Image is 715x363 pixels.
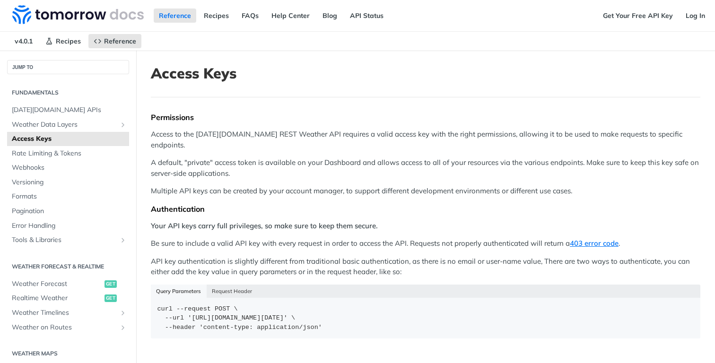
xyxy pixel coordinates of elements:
span: Weather on Routes [12,323,117,332]
span: Pagination [12,207,127,216]
button: Show subpages for Tools & Libraries [119,236,127,244]
span: v4.0.1 [9,34,38,48]
img: Tomorrow.io Weather API Docs [12,5,144,24]
span: Error Handling [12,221,127,231]
a: Versioning [7,175,129,190]
button: Show subpages for Weather Timelines [119,309,127,317]
a: FAQs [236,9,264,23]
a: Log In [680,9,710,23]
h1: Access Keys [151,65,700,82]
button: Show subpages for Weather on Routes [119,324,127,331]
span: Versioning [12,178,127,187]
strong: Your API keys carry full privileges, so make sure to keep them secure. [151,221,378,230]
h2: Fundamentals [7,88,129,97]
a: Realtime Weatherget [7,291,129,305]
a: Weather Data LayersShow subpages for Weather Data Layers [7,118,129,132]
span: Tools & Libraries [12,235,117,245]
p: Access to the [DATE][DOMAIN_NAME] REST Weather API requires a valid access key with the right per... [151,129,700,150]
span: get [105,294,117,302]
span: get [105,280,117,288]
div: Permissions [151,112,700,122]
span: [DATE][DOMAIN_NAME] APIs [12,105,127,115]
a: Help Center [266,9,315,23]
a: Weather TimelinesShow subpages for Weather Timelines [7,306,129,320]
span: Formats [12,192,127,201]
a: Webhooks [7,161,129,175]
a: API Status [345,9,389,23]
a: Weather Forecastget [7,277,129,291]
a: Blog [317,9,342,23]
a: 403 error code [570,239,619,248]
a: Get Your Free API Key [598,9,678,23]
a: Pagination [7,204,129,218]
span: Recipes [56,37,81,45]
a: Error Handling [7,219,129,233]
span: Access Keys [12,134,127,144]
span: Webhooks [12,163,127,173]
a: Rate Limiting & Tokens [7,147,129,161]
h2: Weather Maps [7,349,129,358]
a: Recipes [40,34,86,48]
span: Weather Forecast [12,279,102,289]
span: Reference [104,37,136,45]
p: A default, "private" access token is available on your Dashboard and allows access to all of your... [151,157,700,179]
a: Access Keys [7,132,129,146]
a: Reference [88,34,141,48]
span: Weather Timelines [12,308,117,318]
button: Request Header [207,285,258,298]
h2: Weather Forecast & realtime [7,262,129,271]
span: Weather Data Layers [12,120,117,130]
span: Rate Limiting & Tokens [12,149,127,158]
a: Weather on RoutesShow subpages for Weather on Routes [7,320,129,335]
a: Recipes [199,9,234,23]
button: JUMP TO [7,60,129,74]
a: Tools & LibrariesShow subpages for Tools & Libraries [7,233,129,247]
p: Be sure to include a valid API key with every request in order to access the API. Requests not pr... [151,238,700,249]
button: Show subpages for Weather Data Layers [119,121,127,129]
code: curl --request POST \ --url '[URL][DOMAIN_NAME][DATE]' \ --header 'content-type: application/json' [151,298,700,338]
div: Authentication [151,204,700,214]
a: [DATE][DOMAIN_NAME] APIs [7,103,129,117]
p: Multiple API keys can be created by your account manager, to support different development enviro... [151,186,700,197]
p: API key authentication is slightly different from traditional basic authentication, as there is n... [151,256,700,277]
span: Realtime Weather [12,294,102,303]
a: Formats [7,190,129,204]
a: Reference [154,9,196,23]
